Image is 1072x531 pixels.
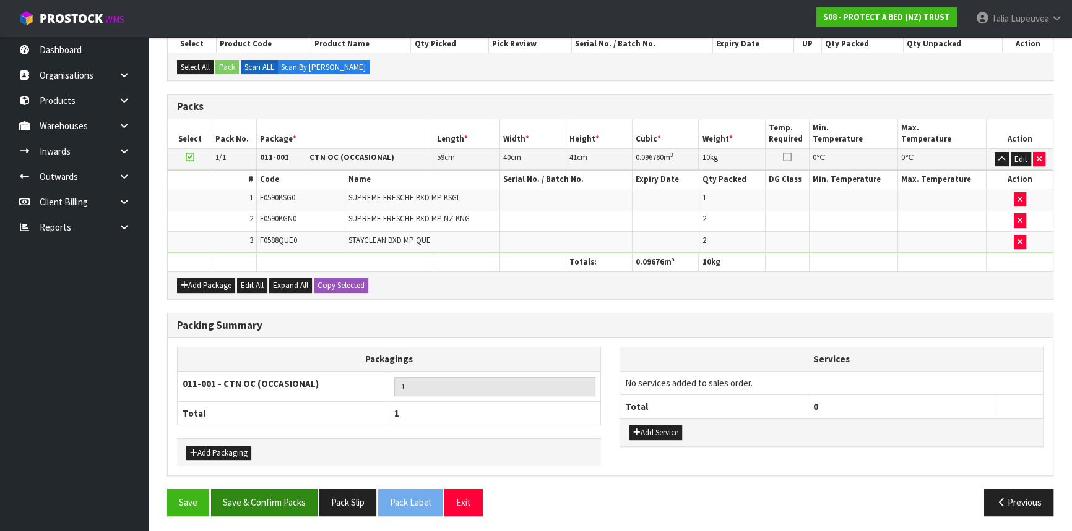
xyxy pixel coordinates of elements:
strong: S08 - PROTECT A BED (NZ) TRUST [823,12,950,22]
span: 10 [702,257,711,267]
label: Scan ALL [241,60,278,75]
button: Add Package [177,278,235,293]
th: Qty Picked [411,35,489,53]
span: ProStock [40,11,103,27]
button: Pack Label [378,489,443,516]
th: Max. Temperature [898,119,987,148]
th: DG Class [765,171,810,189]
h3: Packs [177,101,1044,113]
th: Pack No. [212,119,257,148]
th: Total [620,395,808,418]
strong: CTN OC (OCCASIONAL) [309,152,394,163]
th: Package [256,119,433,148]
span: F0590KSG0 [260,192,295,203]
span: Lupeuvea [1011,12,1049,24]
span: Talia [992,12,1009,24]
button: Exit [444,489,483,516]
th: Product Name [311,35,411,53]
th: # [168,171,256,189]
button: Pack [215,60,239,75]
th: Temp. Required [765,119,810,148]
span: SUPREME FRESCHE BXD MP KSGL [348,192,460,203]
th: Total [178,401,389,425]
a: S08 - PROTECT A BED (NZ) TRUST [816,7,957,27]
span: SUPREME FRESCHE BXD MP NZ KNG [348,213,470,224]
td: kg [699,148,765,170]
th: kg [699,253,765,271]
th: Services [620,347,1043,371]
span: 2 [249,213,253,224]
span: 0.09676 [636,257,664,267]
td: cm [566,148,632,170]
button: Pack Slip [319,489,376,516]
span: F0588QUE0 [260,235,297,245]
label: Scan By [PERSON_NAME] [277,60,370,75]
th: Serial No. / Batch No. [499,171,633,189]
th: Action [1002,35,1053,53]
button: Save [167,489,209,516]
th: Length [433,119,499,148]
td: m [633,148,699,170]
span: F0590KGN0 [260,213,296,224]
th: Min. Temperature [810,171,898,189]
button: Add Service [629,425,682,440]
th: Product Code [216,35,311,53]
th: Select [168,35,216,53]
span: 10 [702,152,709,163]
th: Packagings [178,347,601,372]
td: cm [433,148,499,170]
img: cube-alt.png [19,11,34,26]
span: Expand All [273,280,308,291]
sup: 3 [670,151,673,159]
span: 0 [813,401,818,412]
button: Edit All [237,278,267,293]
th: Select [168,119,212,148]
th: Expiry Date [633,171,699,189]
span: 3 [249,235,253,245]
button: Expand All [269,278,312,293]
th: Min. Temperature [810,119,898,148]
button: Add Packaging [186,446,251,461]
td: ℃ [898,148,987,170]
span: 1 [702,192,706,203]
th: Totals: [566,253,632,271]
small: WMS [105,14,124,25]
span: STAYCLEAN BXD MP QUE [348,235,431,245]
button: Copy Selected [314,278,368,293]
span: 1/1 [215,152,226,163]
span: 2 [702,213,706,224]
button: Previous [984,489,1053,516]
button: Edit [1011,152,1031,167]
span: 1 [394,407,399,419]
th: Pick Review [489,35,572,53]
span: 0 [901,152,905,163]
button: Save & Confirm Packs [211,489,318,516]
td: No services added to sales order. [620,371,1043,394]
span: 1 [249,192,253,203]
span: 40 [503,152,511,163]
span: 59 [436,152,444,163]
th: Code [256,171,345,189]
span: 0 [813,152,816,163]
th: Max. Temperature [898,171,987,189]
th: Action [987,171,1053,189]
span: 0.096760 [636,152,664,163]
th: UP [793,35,821,53]
button: Select All [177,60,214,75]
th: Width [499,119,566,148]
th: m³ [633,253,699,271]
th: Qty Unpacked [904,35,1003,53]
span: 41 [569,152,577,163]
strong: 011-001 - CTN OC (OCCASIONAL) [183,378,319,389]
span: 2 [702,235,706,245]
th: Action [987,119,1053,148]
td: ℃ [810,148,898,170]
th: Qty Packed [821,35,903,53]
h3: Packing Summary [177,320,1044,331]
th: Qty Packed [699,171,765,189]
th: Height [566,119,632,148]
td: cm [499,148,566,170]
th: Serial No. / Batch No. [572,35,713,53]
strong: 011-001 [260,152,289,163]
th: Expiry Date [712,35,793,53]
